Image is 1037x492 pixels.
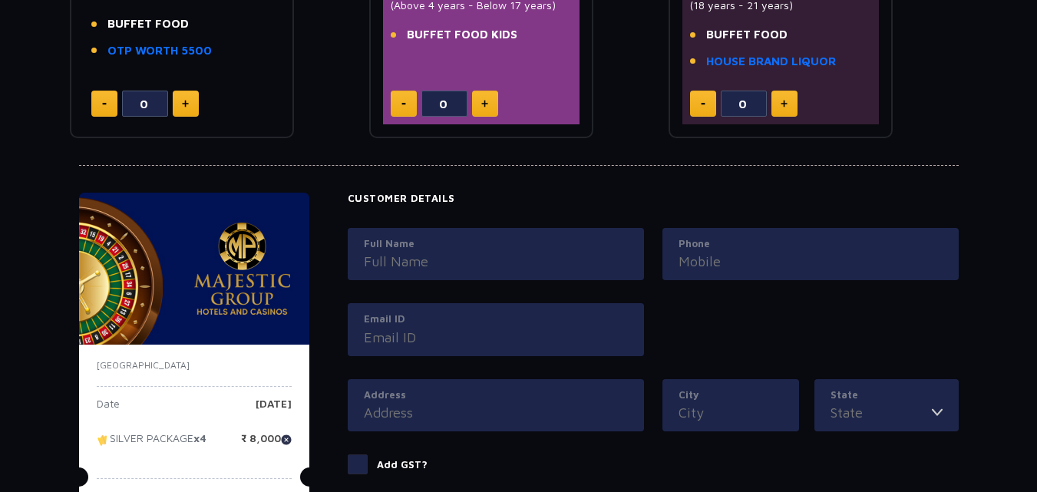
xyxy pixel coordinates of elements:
img: plus [781,100,788,107]
p: Add GST? [377,457,428,473]
img: toggler icon [932,402,943,423]
p: Date [97,398,120,421]
a: HOUSE BRAND LIQUOR [706,53,836,71]
h4: Customer Details [348,193,959,205]
img: tikcet [97,433,110,447]
label: Email ID [364,312,628,327]
label: Full Name [364,236,628,252]
label: Phone [679,236,943,252]
p: SILVER PACKAGE [97,433,206,456]
p: ₹ 8,000 [241,433,292,456]
label: City [679,388,783,403]
img: plus [481,100,488,107]
img: majesticPride-banner [79,193,309,345]
p: [DATE] [256,398,292,421]
input: Address [364,402,628,423]
input: City [679,402,783,423]
label: State [831,388,943,403]
a: OTP WORTH 5500 [107,42,212,60]
img: minus [701,103,705,105]
span: BUFFET FOOD [107,15,189,33]
input: Full Name [364,251,628,272]
input: State [831,402,932,423]
input: Mobile [679,251,943,272]
span: BUFFET FOOD [706,26,788,44]
img: plus [182,100,189,107]
input: Email ID [364,327,628,348]
strong: x4 [193,432,206,445]
img: minus [102,103,107,105]
label: Address [364,388,628,403]
p: [GEOGRAPHIC_DATA] [97,358,292,372]
img: minus [401,103,406,105]
span: BUFFET FOOD KIDS [407,26,517,44]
